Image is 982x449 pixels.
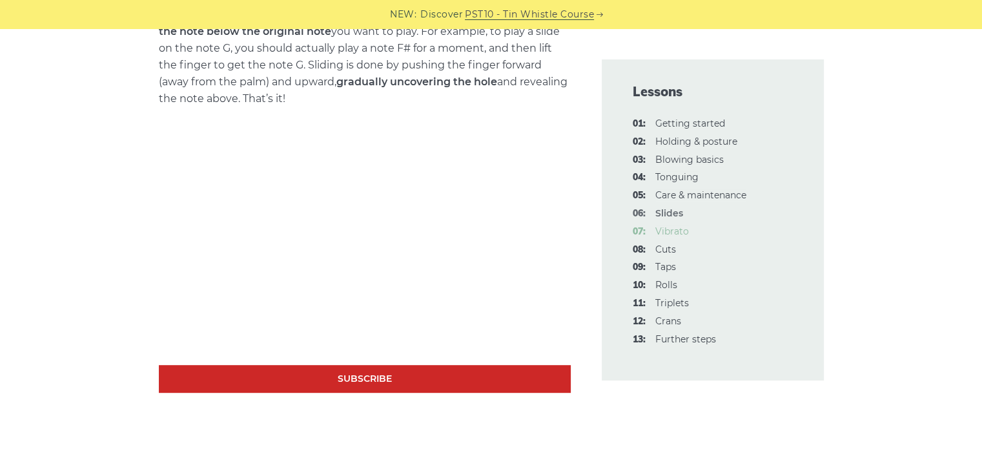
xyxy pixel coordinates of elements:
strong: gradually uncovering the hole [336,76,497,88]
span: 02: [633,134,646,150]
span: 03: [633,152,646,168]
span: 05: [633,188,646,204]
span: 13: [633,332,646,348]
span: NEW: [390,7,416,22]
iframe: Slides Technique - Irish Tin Whistle Tutorial [159,133,571,365]
a: 13:Further steps [655,333,716,345]
a: 01:Getting started [655,118,725,129]
a: 02:Holding & posture [655,136,737,147]
span: 11: [633,296,646,311]
a: 09:Taps [655,261,676,273]
a: 08:Cuts [655,244,676,255]
span: Lessons [633,83,793,101]
a: 10:Rolls [655,279,677,291]
a: 11:Triplets [655,297,689,309]
a: Subscribe [159,365,571,393]
span: 07: [633,224,646,240]
a: 12:Crans [655,315,681,327]
span: 10: [633,278,646,293]
span: 06: [633,206,646,222]
span: 12: [633,314,646,329]
span: 01: [633,116,646,132]
span: Discover [420,7,463,22]
span: 08: [633,242,646,258]
a: PST10 - Tin Whistle Course [465,7,594,22]
span: 09: [633,260,646,275]
a: 07:Vibrato [655,225,689,237]
strong: do it by starting with the note below the original note [159,8,553,37]
span: 04: [633,170,646,185]
strong: Slides [655,207,683,219]
a: 05:Care & maintenance [655,189,746,201]
a: 03:Blowing basics [655,154,724,165]
a: 04:Tonguing [655,171,699,183]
